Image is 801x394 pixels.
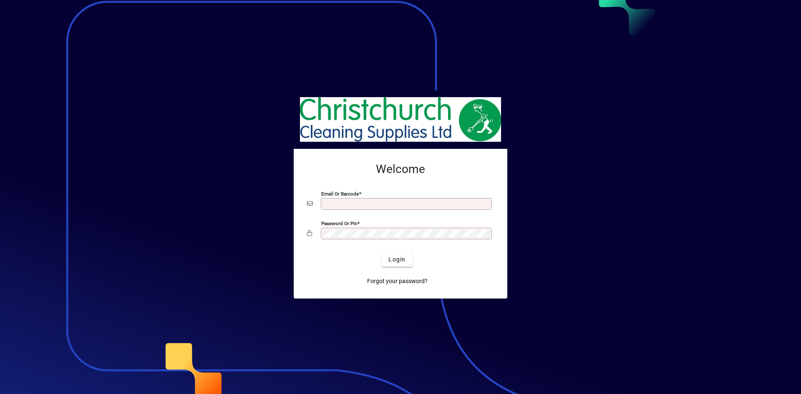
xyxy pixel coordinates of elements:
[321,191,359,197] mat-label: Email or Barcode
[307,162,494,176] h2: Welcome
[388,255,406,264] span: Login
[364,274,431,289] a: Forgot your password?
[382,252,412,267] button: Login
[321,221,357,226] mat-label: Password or Pin
[367,277,428,286] span: Forgot your password?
